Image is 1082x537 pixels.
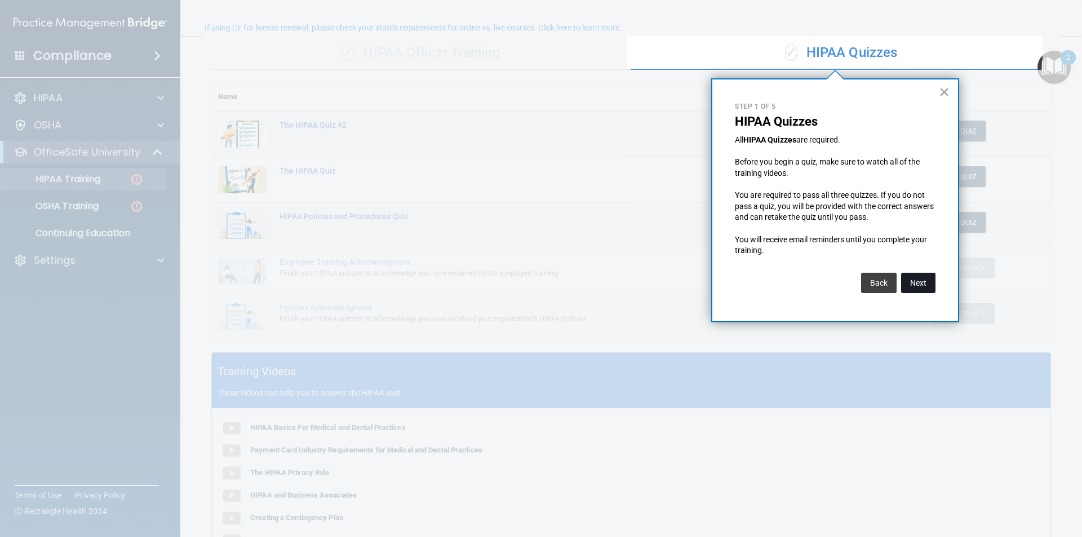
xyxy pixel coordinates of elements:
[861,273,897,293] button: Back
[735,234,935,256] p: You will receive email reminders until you complete your training.
[1026,459,1068,502] iframe: Drift Widget Chat Controller
[631,36,1051,70] div: HIPAA Quizzes
[796,135,840,144] span: are required.
[939,83,950,101] button: Close
[735,190,935,223] p: You are required to pass all three quizzes. If you do not pass a quiz, you will be provided with ...
[735,114,935,129] p: HIPAA Quizzes
[735,102,935,112] p: Step 1 of 5
[735,157,935,179] p: Before you begin a quiz, make sure to watch all of the training videos.
[901,273,935,293] button: Next
[735,135,743,144] span: All
[785,44,797,61] span: ✓
[743,135,796,144] strong: HIPAA Quizzes
[1037,51,1071,84] button: Open Resource Center, 2 new notifications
